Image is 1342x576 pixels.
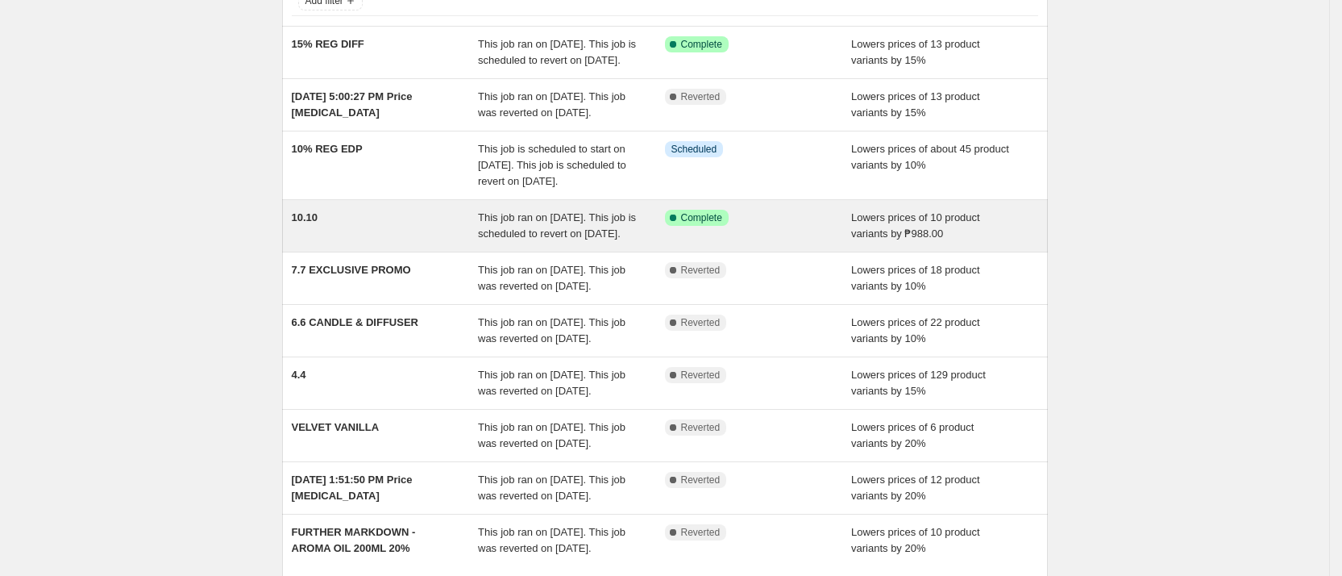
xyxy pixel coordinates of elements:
[478,474,625,502] span: This job ran on [DATE]. This job was reverted on [DATE].
[681,264,721,277] span: Reverted
[478,211,636,240] span: This job ran on [DATE]. This job is scheduled to revert on [DATE].
[851,369,986,397] span: Lowers prices of 129 product variants by 15%
[851,526,980,554] span: Lowers prices of 10 product variants by 20%
[671,143,717,156] span: Scheduled
[292,38,364,50] span: 15% REG DIFF
[681,474,721,486] span: Reverted
[478,421,625,449] span: This job ran on [DATE]. This job was reverted on [DATE].
[681,526,721,539] span: Reverted
[851,211,980,240] span: Lowers prices of 10 product variants by ₱988.00
[851,90,980,119] span: Lowers prices of 13 product variants by 15%
[292,143,363,155] span: 10% REG EDP
[478,369,625,397] span: This job ran on [DATE]. This job was reverted on [DATE].
[292,90,413,119] span: [DATE] 5:00:27 PM Price [MEDICAL_DATA]
[851,143,1009,171] span: Lowers prices of about 45 product variants by 10%
[851,38,980,66] span: Lowers prices of 13 product variants by 15%
[681,90,721,103] span: Reverted
[851,421,974,449] span: Lowers prices of 6 product variants by 20%
[681,316,721,329] span: Reverted
[851,264,980,292] span: Lowers prices of 18 product variants by 10%
[851,474,980,502] span: Lowers prices of 12 product variants by 20%
[292,316,418,328] span: 6.6 CANDLE & DIFFUSER
[292,421,380,433] span: VELVET VANILLA
[851,316,980,344] span: Lowers prices of 22 product variants by 10%
[478,38,636,66] span: This job ran on [DATE]. This job is scheduled to revert on [DATE].
[681,211,722,224] span: Complete
[478,143,626,187] span: This job is scheduled to start on [DATE]. This job is scheduled to revert on [DATE].
[478,316,625,344] span: This job ran on [DATE]. This job was reverted on [DATE].
[292,526,416,554] span: FURTHER MARKDOWN - AROMA OIL 200ML 20%
[681,421,721,434] span: Reverted
[681,38,722,51] span: Complete
[292,474,413,502] span: [DATE] 1:51:50 PM Price [MEDICAL_DATA]
[478,526,625,554] span: This job ran on [DATE]. This job was reverted on [DATE].
[478,264,625,292] span: This job ran on [DATE]. This job was reverted on [DATE].
[292,369,306,381] span: 4.4
[292,211,318,223] span: 10.10
[292,264,411,276] span: 7.7 EXCLUSIVE PROMO
[681,369,721,382] span: Reverted
[478,90,625,119] span: This job ran on [DATE]. This job was reverted on [DATE].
